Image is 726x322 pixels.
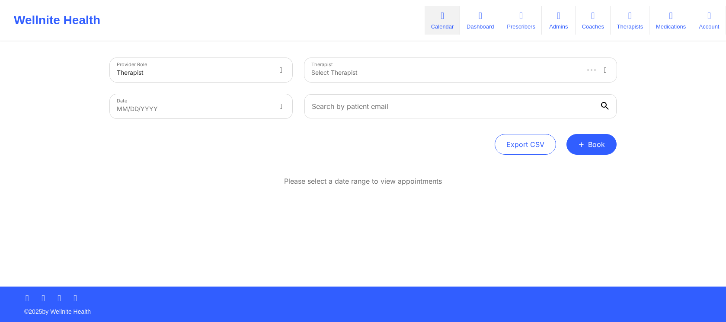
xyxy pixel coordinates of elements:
a: Calendar [425,6,460,35]
a: Medications [649,6,692,35]
p: © 2025 by Wellnite Health [18,301,708,316]
p: Please select a date range to view appointments [284,176,442,186]
a: Coaches [576,6,611,35]
a: Therapists [611,6,649,35]
a: Account [692,6,726,35]
span: + [578,142,585,147]
input: Search by patient email [304,94,617,118]
button: +Book [566,134,617,155]
button: Export CSV [495,134,556,155]
a: Prescribers [500,6,541,35]
a: Dashboard [460,6,500,35]
div: Therapist [117,63,271,82]
a: Admins [542,6,576,35]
